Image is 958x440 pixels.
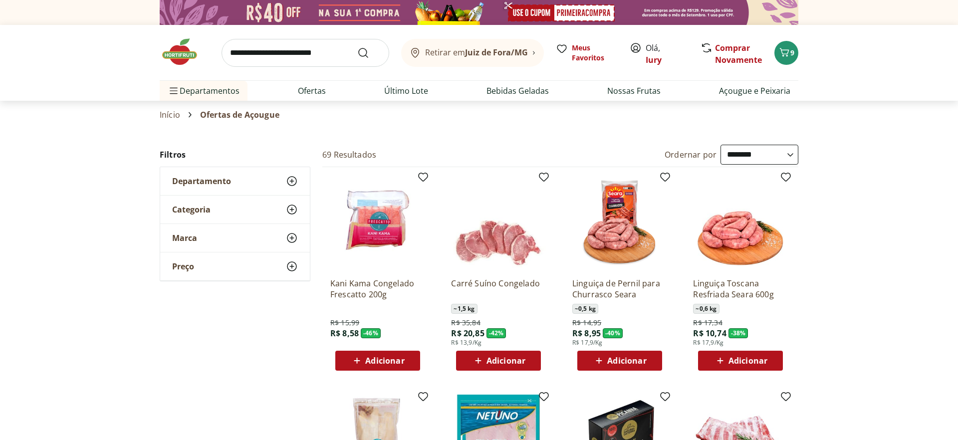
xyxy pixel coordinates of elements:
span: Adicionar [607,357,646,365]
span: R$ 8,95 [572,328,601,339]
span: Olá, [646,42,690,66]
label: Ordernar por [665,149,717,160]
img: Linguiça Toscana Resfriada Seara 600g [693,175,788,270]
span: Adicionar [365,357,404,365]
span: Meus Favoritos [572,43,618,63]
span: Marca [172,233,197,243]
span: ~ 0,6 kg [693,304,719,314]
button: Adicionar [698,351,783,371]
span: R$ 35,84 [451,318,480,328]
button: Marca [160,224,310,252]
a: Iury [646,54,662,65]
span: - 42 % [486,328,506,338]
a: Comprar Novamente [715,42,762,65]
span: ~ 0,5 kg [572,304,598,314]
span: R$ 17,34 [693,318,722,328]
img: Carré Suíno Congelado [451,175,546,270]
span: Retirar em [425,48,528,57]
span: R$ 20,85 [451,328,484,339]
span: - 40 % [603,328,623,338]
h2: 69 Resultados [322,149,376,160]
span: R$ 14,95 [572,318,601,328]
img: Kani Kama Congelado Frescatto 200g [330,175,425,270]
img: Linguiça de Pernil para Churrasco Seara [572,175,667,270]
a: Linguiça de Pernil para Churrasco Seara [572,278,667,300]
a: Açougue e Peixaria [719,85,790,97]
span: R$ 13,9/Kg [451,339,481,347]
h2: Filtros [160,145,310,165]
span: Departamentos [168,79,239,103]
a: Nossas Frutas [607,85,661,97]
a: Último Lote [384,85,428,97]
a: Bebidas Geladas [486,85,549,97]
span: Categoria [172,205,211,215]
button: Categoria [160,196,310,223]
a: Carré Suíno Congelado [451,278,546,300]
button: Menu [168,79,180,103]
span: ~ 1,5 kg [451,304,477,314]
a: Linguiça Toscana Resfriada Seara 600g [693,278,788,300]
span: Adicionar [728,357,767,365]
span: Adicionar [486,357,525,365]
button: Adicionar [335,351,420,371]
span: R$ 17,9/Kg [572,339,603,347]
button: Retirar emJuiz de Fora/MG [401,39,544,67]
a: Ofertas [298,85,326,97]
b: Juiz de Fora/MG [465,47,528,58]
img: Hortifruti [160,37,210,67]
span: 9 [790,48,794,57]
button: Preço [160,252,310,280]
a: Meus Favoritos [556,43,618,63]
span: R$ 15,99 [330,318,359,328]
button: Departamento [160,167,310,195]
span: R$ 17,9/Kg [693,339,723,347]
span: - 46 % [361,328,381,338]
button: Submit Search [357,47,381,59]
span: R$ 10,74 [693,328,726,339]
button: Carrinho [774,41,798,65]
span: Preço [172,261,194,271]
a: Kani Kama Congelado Frescatto 200g [330,278,425,300]
button: Adicionar [577,351,662,371]
span: Departamento [172,176,231,186]
span: R$ 8,58 [330,328,359,339]
span: - 38 % [728,328,748,338]
input: search [222,39,389,67]
a: Início [160,110,180,119]
button: Adicionar [456,351,541,371]
span: Ofertas de Açougue [200,110,279,119]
